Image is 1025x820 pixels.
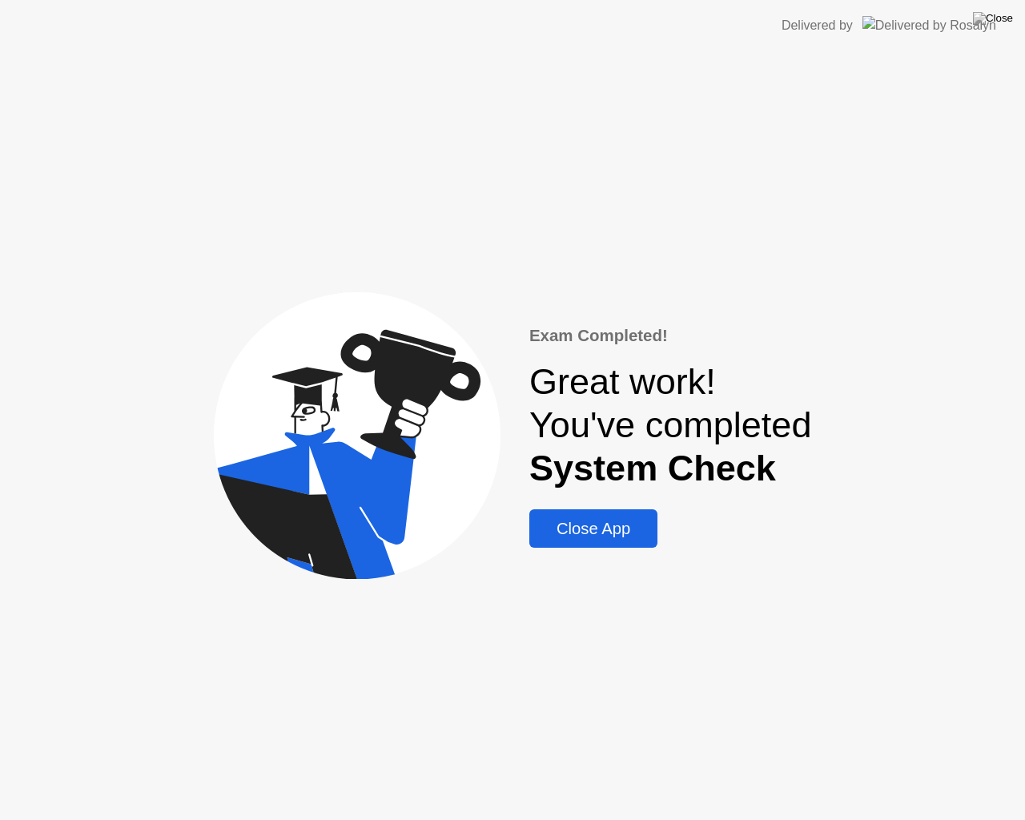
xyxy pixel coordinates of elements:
img: Close [973,12,1013,25]
div: Great work! You've completed [529,360,812,490]
div: Delivered by [782,16,853,35]
div: Exam Completed! [529,324,812,348]
b: System Check [529,448,776,488]
div: Close App [534,520,653,538]
button: Close App [529,509,657,548]
img: Delivered by Rosalyn [862,16,996,34]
